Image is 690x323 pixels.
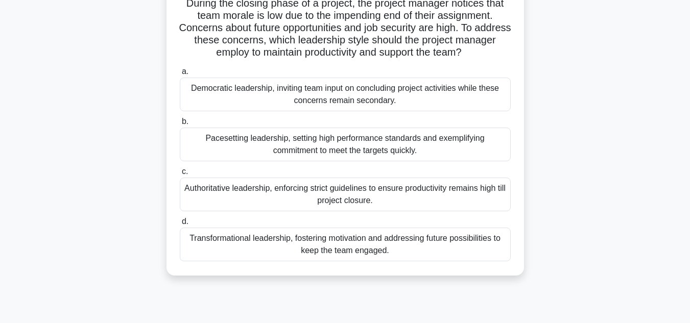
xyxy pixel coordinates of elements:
[182,167,188,176] span: c.
[180,78,511,111] div: Democratic leadership, inviting team input on concluding project activities while these concerns ...
[182,217,188,226] span: d.
[180,228,511,261] div: Transformational leadership, fostering motivation and addressing future possibilities to keep the...
[182,117,188,126] span: b.
[180,128,511,161] div: Pacesetting leadership, setting high performance standards and exemplifying commitment to meet th...
[182,67,188,76] span: a.
[180,178,511,211] div: Authoritative leadership, enforcing strict guidelines to ensure productivity remains high till pr...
